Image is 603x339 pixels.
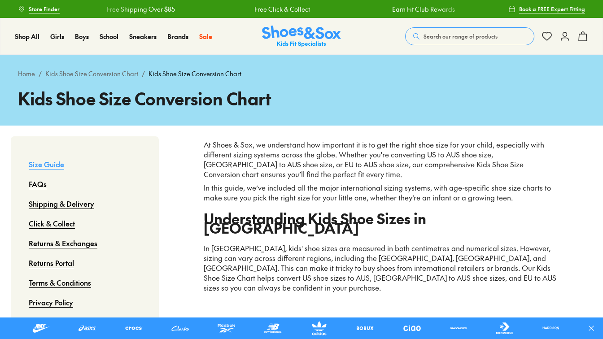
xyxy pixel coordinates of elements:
a: Returns & Exchanges [29,233,97,253]
a: Terms & Conditions [29,273,91,292]
a: Sale [199,32,212,41]
a: Size Guide [29,154,64,174]
a: Home [18,69,35,78]
p: In this guide, we’ve included all the major international sizing systems, with age-specific shoe ... [204,183,558,203]
a: Contact Us [29,312,64,332]
h1: Kids Shoe Size Conversion Chart [18,86,585,111]
a: Brands [167,32,188,41]
a: Boys [75,32,89,41]
a: Shipping & Delivery [29,194,94,213]
a: Sneakers [129,32,157,41]
p: At Shoes & Sox, we understand how important it is to get the right shoe size for your child, espe... [204,140,558,179]
a: Free Shipping Over $85 [106,4,174,14]
a: Shop All [15,32,39,41]
a: Girls [50,32,64,41]
span: Kids Shoe Size Conversion Chart [149,69,241,78]
a: Returns Portal [29,253,74,273]
a: Free Click & Collect [253,4,309,14]
div: / / [18,69,585,78]
a: Earn Fit Club Rewards [391,4,454,14]
span: Book a FREE Expert Fitting [519,5,585,13]
a: Kids Shoe Size Conversion Chart [45,69,138,78]
p: In [GEOGRAPHIC_DATA], kids' shoe sizes are measured in both centimetres and numerical sizes. Howe... [204,243,558,293]
a: Book a FREE Expert Fitting [508,1,585,17]
a: Store Finder [18,1,60,17]
h2: Understanding Kids Shoe Sizes in [GEOGRAPHIC_DATA] [204,213,558,233]
span: Search our range of products [424,32,498,40]
img: SNS_Logo_Responsive.svg [262,26,341,48]
a: Privacy Policy [29,292,73,312]
a: FAQs [29,174,47,194]
a: Click & Collect [29,213,75,233]
button: Search our range of products [405,27,534,45]
span: Store Finder [29,5,60,13]
a: School [100,32,118,41]
a: Shoes & Sox [262,26,341,48]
